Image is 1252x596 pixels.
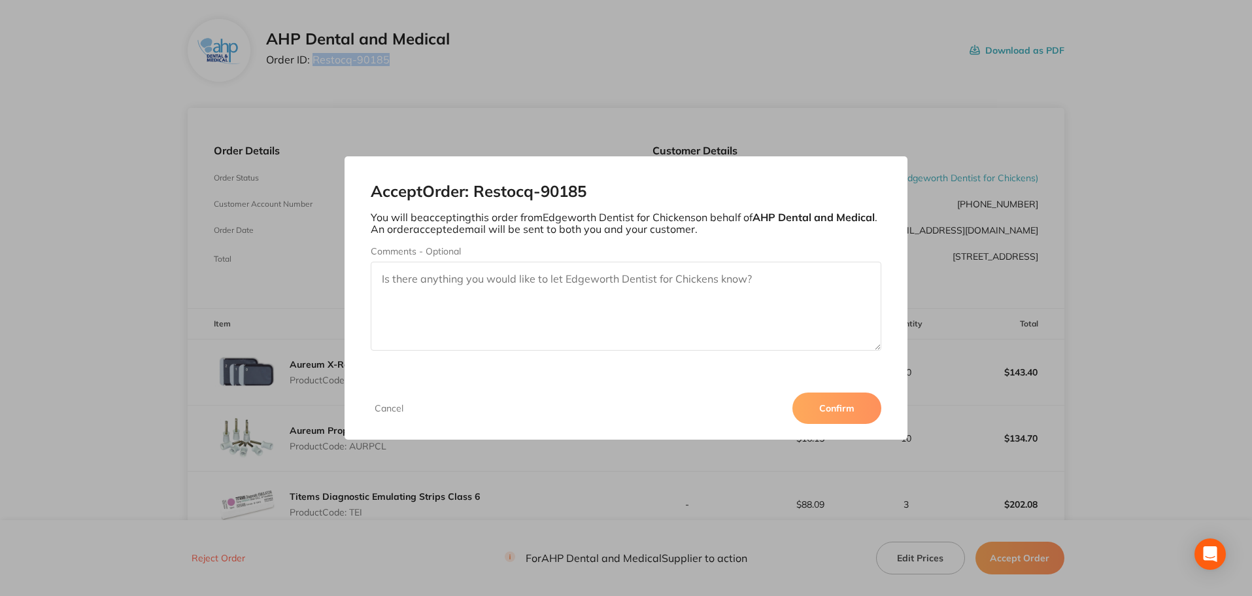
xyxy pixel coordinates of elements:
p: You will be accepting this order from Edgeworth Dentist for Chickens on behalf of . An order acce... [371,211,882,236]
h2: Accept Order: Restocq- 90185 [371,183,882,201]
button: Cancel [371,402,407,414]
div: Open Intercom Messenger [1194,538,1226,570]
label: Comments - Optional [371,246,882,256]
button: Confirm [792,393,881,424]
b: AHP Dental and Medical [753,211,875,224]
